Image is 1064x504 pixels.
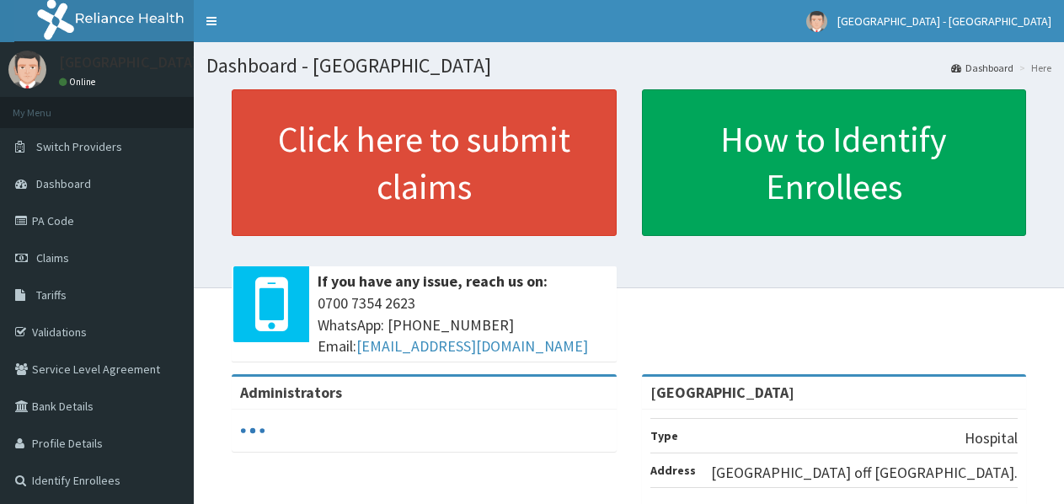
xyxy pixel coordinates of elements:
span: Switch Providers [36,139,122,154]
b: Administrators [240,383,342,402]
img: User Image [8,51,46,88]
a: Dashboard [951,61,1013,75]
b: Address [650,463,696,478]
p: [GEOGRAPHIC_DATA] off [GEOGRAPHIC_DATA]. [711,462,1018,484]
h1: Dashboard - [GEOGRAPHIC_DATA] [206,55,1051,77]
svg: audio-loading [240,418,265,443]
span: Dashboard [36,176,91,191]
p: [GEOGRAPHIC_DATA] - [GEOGRAPHIC_DATA] [59,55,349,70]
a: [EMAIL_ADDRESS][DOMAIN_NAME] [356,336,588,356]
img: User Image [806,11,827,32]
b: If you have any issue, reach us on: [318,271,548,291]
a: Click here to submit claims [232,89,617,236]
a: How to Identify Enrollees [642,89,1027,236]
p: Hospital [965,427,1018,449]
span: [GEOGRAPHIC_DATA] - [GEOGRAPHIC_DATA] [837,13,1051,29]
span: 0700 7354 2623 WhatsApp: [PHONE_NUMBER] Email: [318,292,608,357]
b: Type [650,428,678,443]
a: Online [59,76,99,88]
li: Here [1015,61,1051,75]
span: Tariffs [36,287,67,303]
strong: [GEOGRAPHIC_DATA] [650,383,794,402]
span: Claims [36,250,69,265]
